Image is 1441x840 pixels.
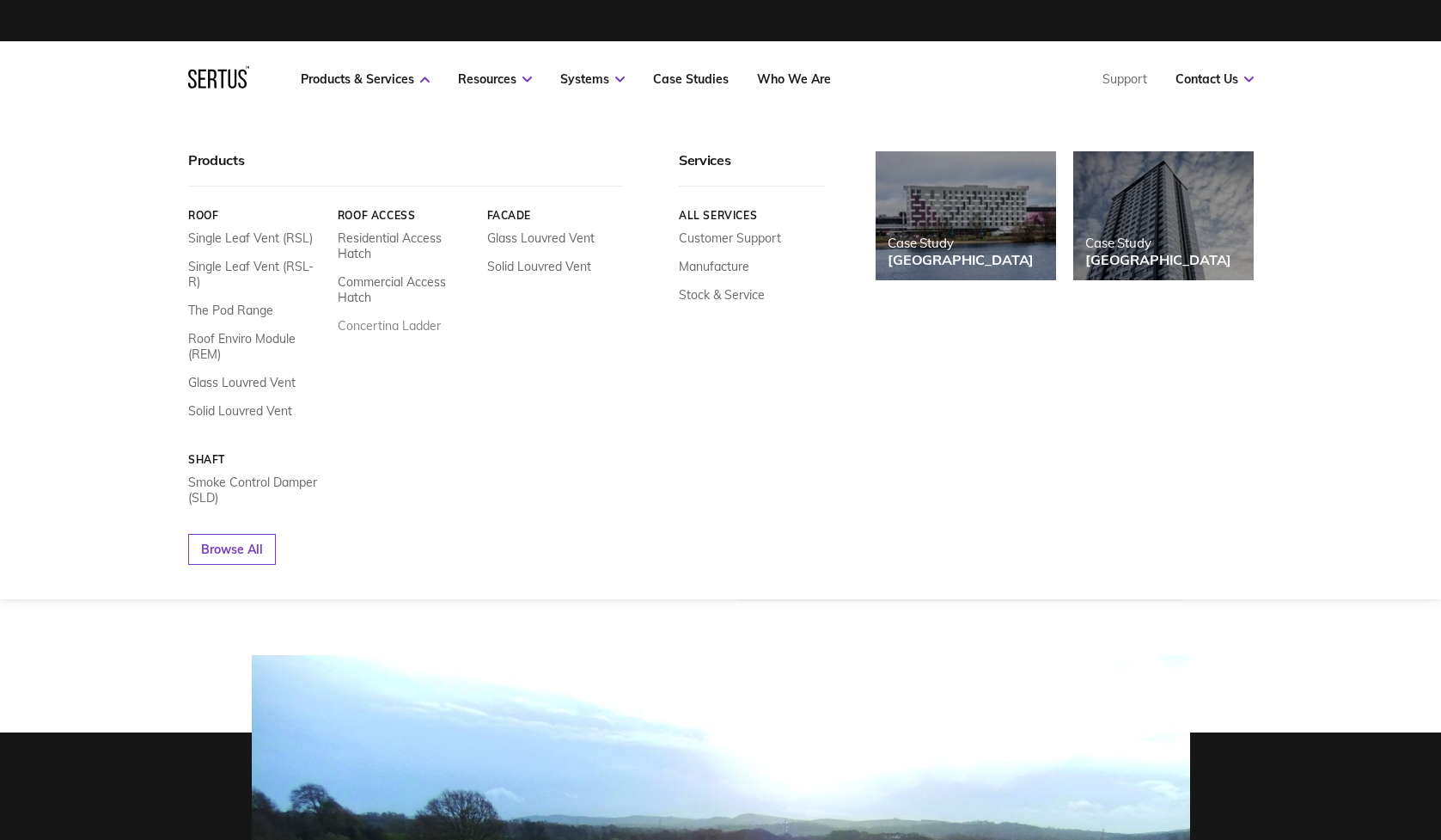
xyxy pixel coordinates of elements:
[301,71,430,87] a: Products & Services
[458,71,532,87] a: Resources
[337,318,440,334] a: Concertina Ladder
[188,303,273,318] a: The Pod Range
[1085,251,1231,268] div: [GEOGRAPHIC_DATA]
[188,453,325,466] a: Shaft
[1175,71,1254,87] a: Contact Us
[679,259,749,274] a: Manufacture
[876,151,1056,280] a: Case Study[GEOGRAPHIC_DATA]
[1073,151,1254,280] a: Case Study[GEOGRAPHIC_DATA]
[653,71,729,87] a: Case Studies
[188,209,325,222] a: Roof
[1085,235,1231,251] div: Case Study
[888,251,1034,268] div: [GEOGRAPHIC_DATA]
[188,331,325,362] a: Roof Enviro Module (REM)
[1102,71,1147,87] a: Support
[188,534,276,565] a: Browse All
[560,71,625,87] a: Systems
[188,230,313,246] a: Single Leaf Vent (RSL)
[486,209,623,222] a: Facade
[679,230,781,246] a: Customer Support
[679,287,765,303] a: Stock & Service
[679,151,824,187] div: Services
[188,375,296,390] a: Glass Louvred Vent
[486,259,590,274] a: Solid Louvred Vent
[679,209,824,222] a: All services
[188,151,623,187] div: Products
[888,235,1034,251] div: Case Study
[486,230,594,246] a: Glass Louvred Vent
[337,209,473,222] a: Roof Access
[1355,757,1441,840] iframe: Chat Widget
[757,71,831,87] a: Who We Are
[188,475,325,506] a: Smoke Control Damper (SLD)
[188,259,325,290] a: Single Leaf Vent (RSL-R)
[337,230,473,261] a: Residential Access Hatch
[337,274,473,305] a: Commercial Access Hatch
[188,403,292,419] a: Solid Louvred Vent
